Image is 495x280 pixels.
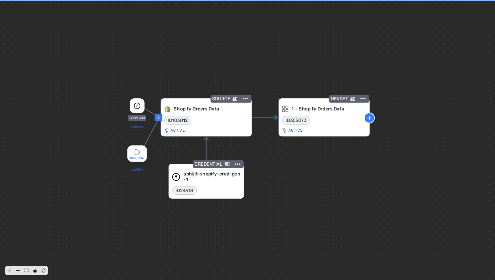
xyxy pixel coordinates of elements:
div: Hide nodes [155,113,162,121]
span: NEXSET [331,96,348,101]
button: toggle interactivity [31,266,39,275]
div: [DATE] 9:29 PM IST [123,173,151,179]
div: NEXSETDetails1 - Shopify Orders DataCollapsible Group Item #1chip-with-copyData processed: 0 reco... [279,98,370,136]
button: Details [224,161,230,167]
button: Details [350,96,356,102]
div: Invalid schedule [125,131,149,137]
p: Active [288,128,302,133]
div: React Flow controls [5,266,48,275]
div: Hide nodesCRON JOBNext RunInvalid scheduleRUN NOWLast Run[DATE] 9:29 PM ISTSOURCEDetailsmenu-acti... [114,98,252,140]
span: ID 24618 [175,188,193,193]
button: Refresh [39,266,48,275]
button: Details [232,96,238,102]
div: Next Run [125,124,149,130]
div: chip-with-copy [164,116,192,125]
h6: Shopify Orders Data [174,106,248,112]
button: fit view [22,266,31,275]
button: zoom out [14,266,22,275]
span: RUN NOW [130,155,144,161]
div: CREDENTIALDetailsabhijit-shopify-cred-gcp-1Collapsible Group Item #1chip-with-copy [169,164,244,199]
div: CRON JOB [128,115,146,121]
div: ‹ [157,112,159,123]
span: ID 103812 [168,118,188,123]
div: Last Run [123,167,151,173]
div: chip-with-copy [172,186,197,195]
h6: 1 - Shopify Orders Data [291,106,366,112]
span: CREDENTIAL [194,162,222,166]
div: menu-actions-container [240,94,250,104]
p: Active [171,128,185,133]
h6: abhijit-shopify-cred-gcp-1 [183,171,240,182]
span: SOURCE [212,96,230,101]
span: ID 353073 [285,118,306,123]
div: chip-with-copy [282,116,310,125]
